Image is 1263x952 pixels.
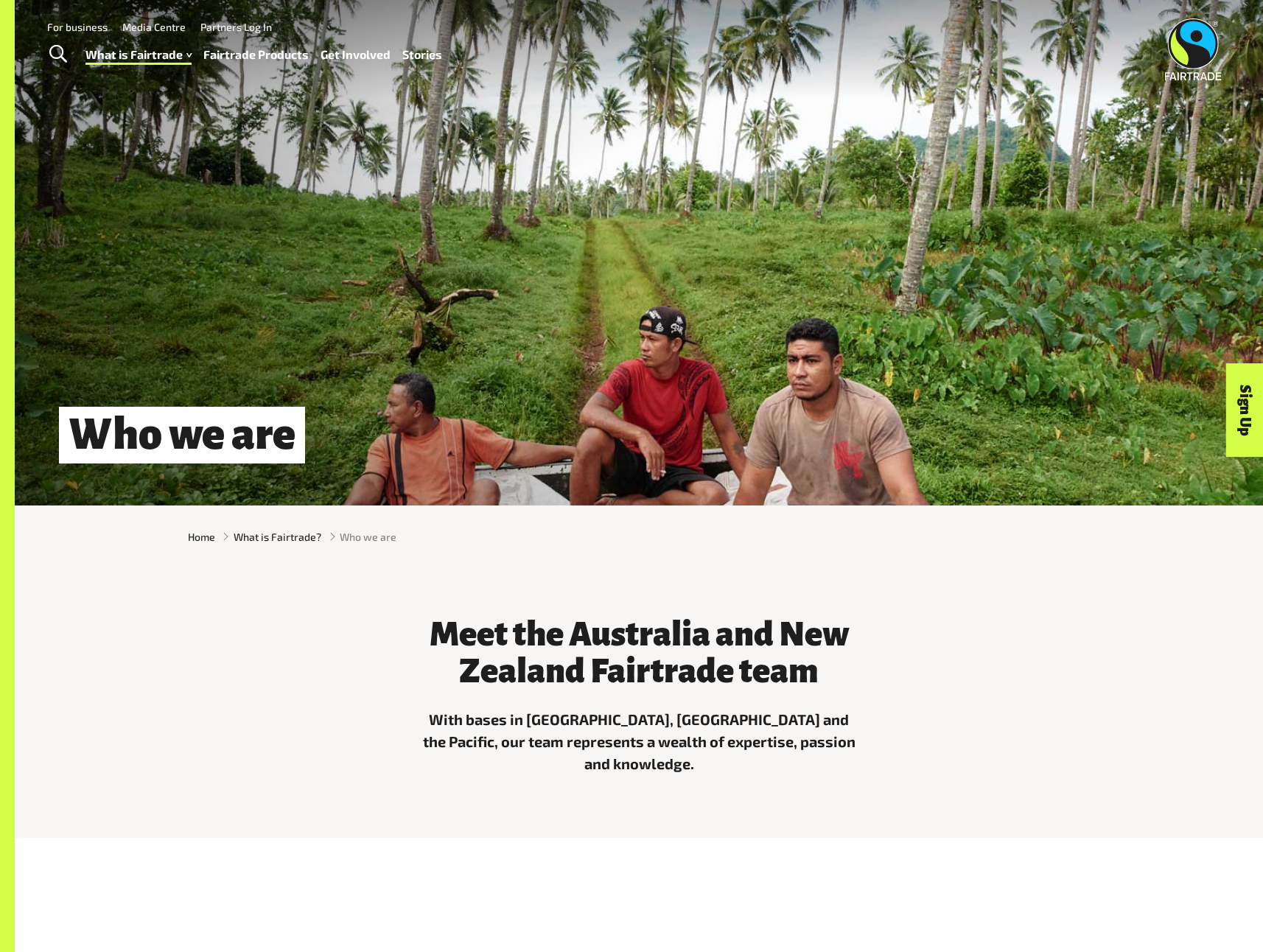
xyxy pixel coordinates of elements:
[122,21,186,33] a: Media Centre
[200,21,272,33] a: Partners Log In
[47,21,108,33] a: For business
[1165,18,1222,80] img: Fairtrade Australia New Zealand logo
[418,616,860,690] h3: Meet the Australia and New Zealand Fairtrade team
[234,529,321,545] a: What is Fairtrade?
[203,44,309,66] a: Fairtrade Products
[418,708,860,774] p: With bases in [GEOGRAPHIC_DATA], [GEOGRAPHIC_DATA] and the Pacific, our team represents a wealth ...
[188,529,215,545] a: Home
[59,407,305,463] h1: Who we are
[40,36,76,73] a: Toggle Search
[402,44,442,66] a: Stories
[340,529,396,545] span: Who we are
[321,44,391,66] a: Get Involved
[85,44,192,66] a: What is Fairtrade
